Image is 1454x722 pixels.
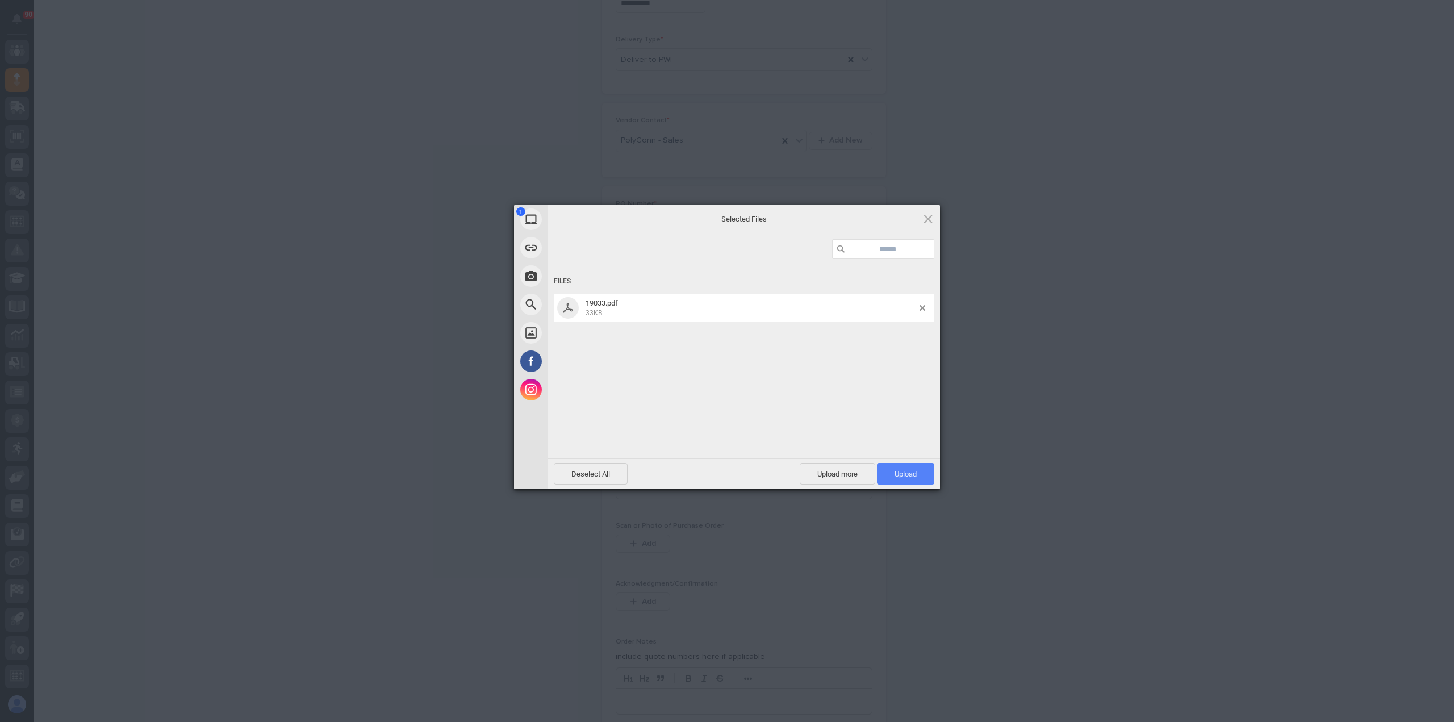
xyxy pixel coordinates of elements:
div: Files [554,271,934,292]
span: Upload [877,463,934,485]
div: Facebook [514,347,650,375]
span: 33KB [586,309,602,317]
div: Unsplash [514,319,650,347]
span: 19033.pdf [586,299,618,307]
div: Take Photo [514,262,650,290]
span: Selected Files [630,214,858,224]
span: 19033.pdf [582,299,920,318]
span: Deselect All [554,463,628,485]
span: Upload more [800,463,875,485]
span: 1 [516,207,525,216]
span: Upload [895,470,917,478]
div: Instagram [514,375,650,404]
div: Link (URL) [514,233,650,262]
span: Click here or hit ESC to close picker [922,212,934,225]
div: Web Search [514,290,650,319]
div: My Device [514,205,650,233]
